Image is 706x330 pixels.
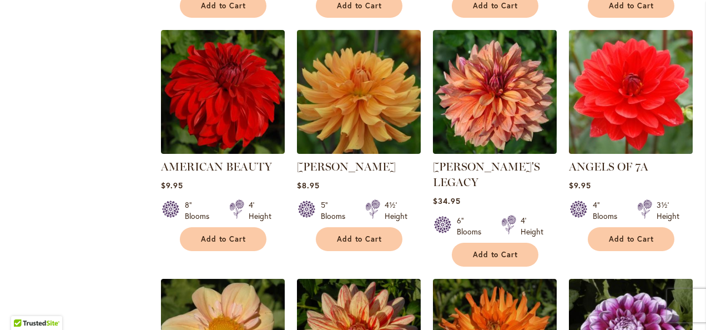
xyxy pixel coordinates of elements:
a: ANGELS OF 7A [569,160,648,173]
button: Add to Cart [452,243,538,267]
div: 4" Blooms [593,199,624,222]
a: ANGELS OF 7A [569,146,693,156]
img: ANDREW CHARLES [297,30,421,154]
div: 4½' Height [385,199,407,222]
img: AMERICAN BEAUTY [161,30,285,154]
span: Add to Cart [337,1,382,11]
button: Add to Cart [316,227,402,251]
a: [PERSON_NAME]'S LEGACY [433,160,540,189]
div: 4' Height [521,215,543,237]
div: 5" Blooms [321,199,352,222]
span: $8.95 [297,180,320,191]
button: Add to Cart [180,227,266,251]
img: Andy's Legacy [433,30,557,154]
a: AMERICAN BEAUTY [161,160,272,173]
span: Add to Cart [609,234,654,244]
span: Add to Cart [201,234,246,244]
span: Add to Cart [337,234,382,244]
span: Add to Cart [473,1,518,11]
span: $9.95 [161,180,183,191]
div: 3½' Height [657,199,679,222]
iframe: Launch Accessibility Center [8,291,39,322]
span: $34.95 [433,196,461,206]
a: Andy's Legacy [433,146,557,156]
button: Add to Cart [588,227,674,251]
div: 8" Blooms [185,199,216,222]
img: ANGELS OF 7A [569,30,693,154]
span: $9.95 [569,180,591,191]
span: Add to Cart [201,1,246,11]
div: 6" Blooms [457,215,488,237]
div: 4' Height [249,199,271,222]
span: Add to Cart [473,250,518,259]
a: [PERSON_NAME] [297,160,396,173]
a: ANDREW CHARLES [297,146,421,156]
a: AMERICAN BEAUTY [161,146,285,156]
span: Add to Cart [609,1,654,11]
